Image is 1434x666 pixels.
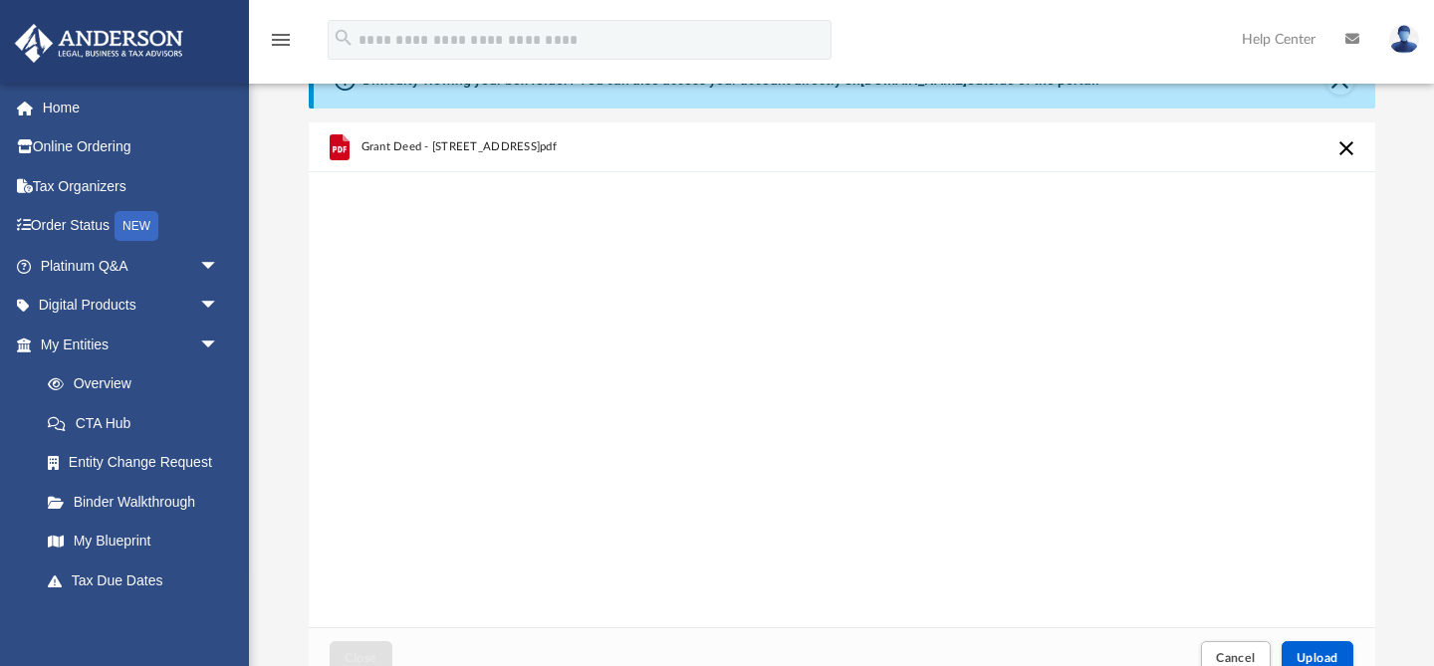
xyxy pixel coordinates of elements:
a: Entity Change Request [28,443,249,483]
a: Online Ordering [14,127,249,167]
span: Grant Deed - [STREET_ADDRESS]pdf [360,140,556,153]
div: grid [309,122,1375,628]
i: menu [269,28,293,52]
i: search [333,27,355,49]
span: Close [345,652,376,664]
div: NEW [115,211,158,241]
a: menu [269,38,293,52]
span: arrow_drop_down [199,325,239,365]
span: Cancel [1216,652,1256,664]
a: Platinum Q&Aarrow_drop_down [14,246,249,286]
a: Digital Productsarrow_drop_down [14,286,249,326]
a: Tax Due Dates [28,560,249,600]
span: arrow_drop_down [199,286,239,327]
button: Cancel this upload [1334,136,1358,160]
a: Binder Walkthrough [28,482,249,522]
a: My Blueprint [28,522,239,561]
a: Home [14,88,249,127]
a: Overview [28,364,249,404]
a: CTA Hub [28,403,249,443]
span: Upload [1297,652,1338,664]
img: Anderson Advisors Platinum Portal [9,24,189,63]
span: arrow_drop_down [199,246,239,287]
img: User Pic [1389,25,1419,54]
a: My Entitiesarrow_drop_down [14,325,249,364]
a: Tax Organizers [14,166,249,206]
a: Order StatusNEW [14,206,249,247]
